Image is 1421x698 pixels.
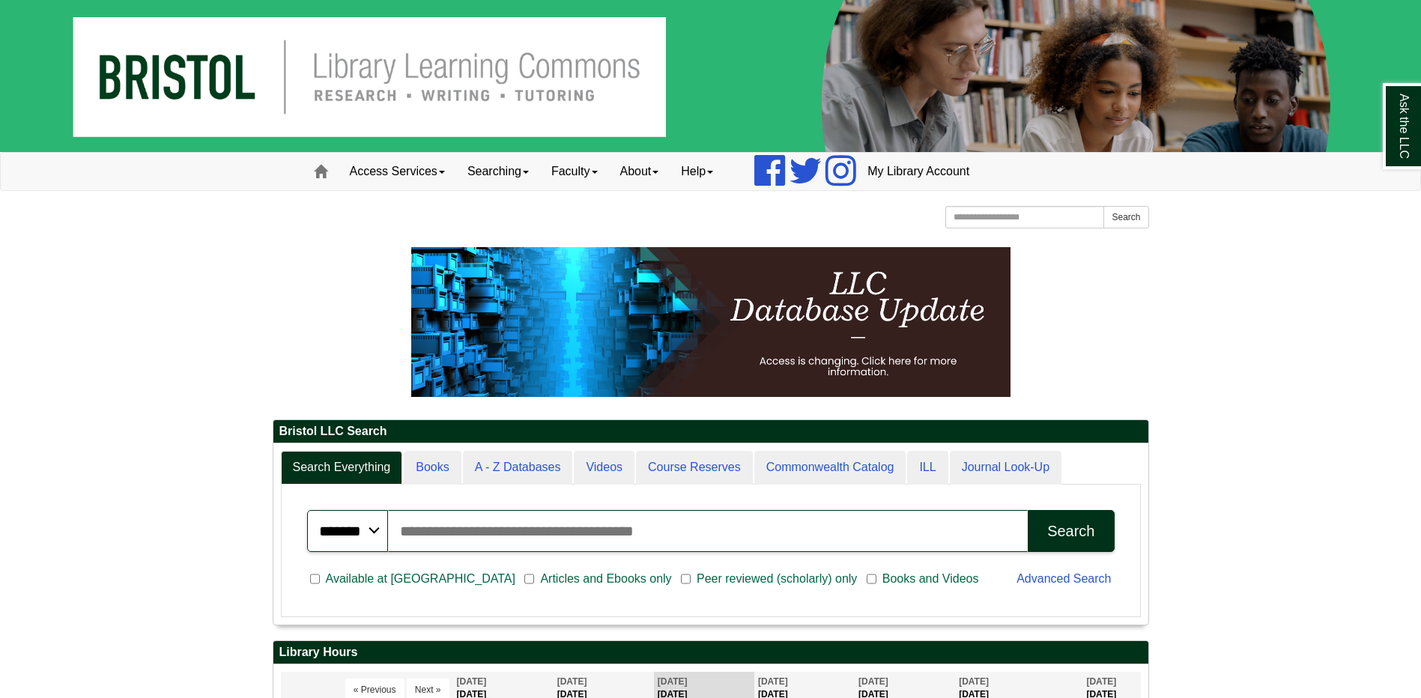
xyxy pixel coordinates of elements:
[681,572,691,586] input: Peer reviewed (scholarly) only
[758,676,788,687] span: [DATE]
[557,676,587,687] span: [DATE]
[1028,510,1114,552] button: Search
[457,676,487,687] span: [DATE]
[456,153,540,190] a: Searching
[858,676,888,687] span: [DATE]
[950,451,1061,485] a: Journal Look-Up
[609,153,670,190] a: About
[273,420,1148,443] h2: Bristol LLC Search
[273,641,1148,664] h2: Library Hours
[534,570,677,588] span: Articles and Ebooks only
[691,570,863,588] span: Peer reviewed (scholarly) only
[959,676,989,687] span: [DATE]
[856,153,981,190] a: My Library Account
[670,153,724,190] a: Help
[1047,523,1094,540] div: Search
[540,153,609,190] a: Faculty
[524,572,534,586] input: Articles and Ebooks only
[636,451,753,485] a: Course Reserves
[754,451,906,485] a: Commonwealth Catalog
[310,572,320,586] input: Available at [GEOGRAPHIC_DATA]
[1016,572,1111,585] a: Advanced Search
[1086,676,1116,687] span: [DATE]
[281,451,403,485] a: Search Everything
[320,570,521,588] span: Available at [GEOGRAPHIC_DATA]
[404,451,461,485] a: Books
[339,153,456,190] a: Access Services
[1103,206,1148,228] button: Search
[658,676,688,687] span: [DATE]
[574,451,634,485] a: Videos
[463,451,573,485] a: A - Z Databases
[867,572,876,586] input: Books and Videos
[907,451,948,485] a: ILL
[876,570,985,588] span: Books and Videos
[411,247,1011,397] img: HTML tutorial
